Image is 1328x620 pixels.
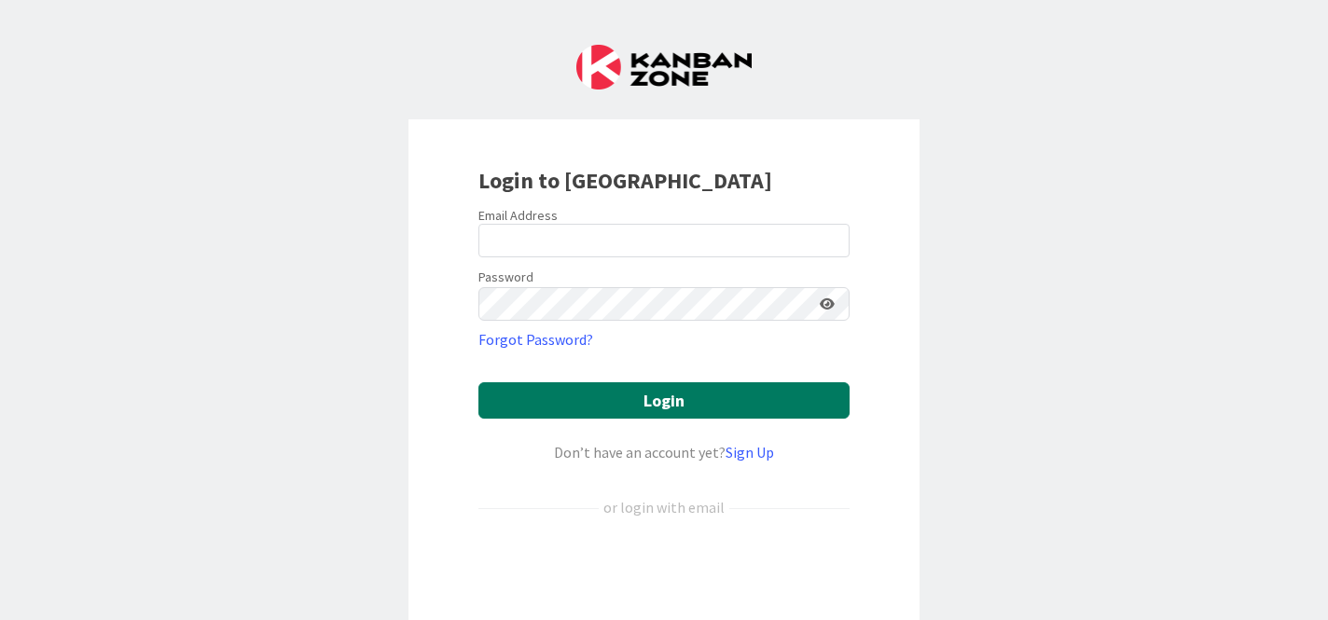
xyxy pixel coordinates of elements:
a: Forgot Password? [478,328,593,351]
a: Sign Up [726,443,774,462]
label: Email Address [478,207,558,224]
label: Password [478,268,533,287]
img: Kanban Zone [576,45,752,90]
iframe: Sign in with Google Button [469,549,859,590]
b: Login to [GEOGRAPHIC_DATA] [478,166,772,195]
div: or login with email [599,496,729,518]
button: Login [478,382,850,419]
div: Don’t have an account yet? [478,441,850,463]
